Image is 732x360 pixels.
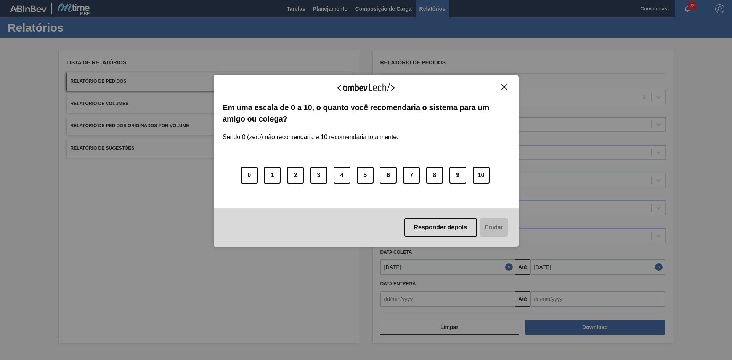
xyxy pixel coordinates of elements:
[223,125,398,141] label: Sendo 0 (zero) não recomendaria e 10 recomendaria totalmente.
[380,167,396,184] button: 6
[334,167,350,184] button: 4
[499,84,509,90] button: Close
[357,167,374,184] button: 5
[403,167,420,184] button: 7
[404,218,477,237] button: Responder depois
[426,167,443,184] button: 8
[310,167,327,184] button: 3
[264,167,281,184] button: 1
[501,84,507,90] img: Close
[473,167,490,184] button: 10
[287,167,304,184] button: 2
[449,167,466,184] button: 9
[337,83,395,93] img: Logo Ambevtech
[241,167,258,184] button: 0
[223,102,509,125] label: Em uma escala de 0 a 10, o quanto você recomendaria o sistema para um amigo ou colega?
